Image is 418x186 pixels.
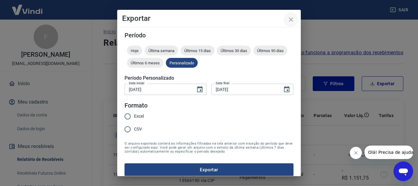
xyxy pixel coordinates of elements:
[125,101,147,110] legend: Formato
[394,161,413,181] iframe: Botão para abrir a janela de mensagens
[4,4,51,9] span: Olá! Precisa de ajuda?
[129,81,144,85] label: Data inicial
[364,146,413,159] iframe: Mensagem da empresa
[350,147,362,159] iframe: Fechar mensagem
[134,126,142,132] span: CSV
[211,84,278,95] input: DD/MM/YYYY
[125,75,293,81] h5: Período Personalizado
[281,83,293,96] button: Choose date, selected date is 12 de jun de 2025
[166,58,198,68] div: Personalizado
[181,48,215,53] span: Últimos 15 dias
[127,48,142,53] span: Hoje
[145,48,178,53] span: Última semana
[125,84,191,95] input: DD/MM/YYYY
[217,48,251,53] span: Últimos 30 dias
[253,46,287,55] div: Últimos 90 dias
[127,58,163,68] div: Últimos 6 meses
[253,48,287,53] span: Últimos 90 dias
[127,61,163,65] span: Últimos 6 meses
[284,12,298,27] button: close
[216,81,230,85] label: Data final
[181,46,215,55] div: Últimos 15 dias
[125,32,293,38] h5: Período
[125,142,293,154] span: O arquivo exportado conterá as informações filtradas na tela anterior com exceção do período que ...
[134,113,144,120] span: Excel
[217,46,251,55] div: Últimos 30 dias
[127,46,142,55] div: Hoje
[166,61,198,65] span: Personalizado
[194,83,206,96] button: Choose date, selected date is 11 de jun de 2025
[145,46,178,55] div: Última semana
[125,163,293,176] button: Exportar
[122,15,296,22] h4: Exportar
